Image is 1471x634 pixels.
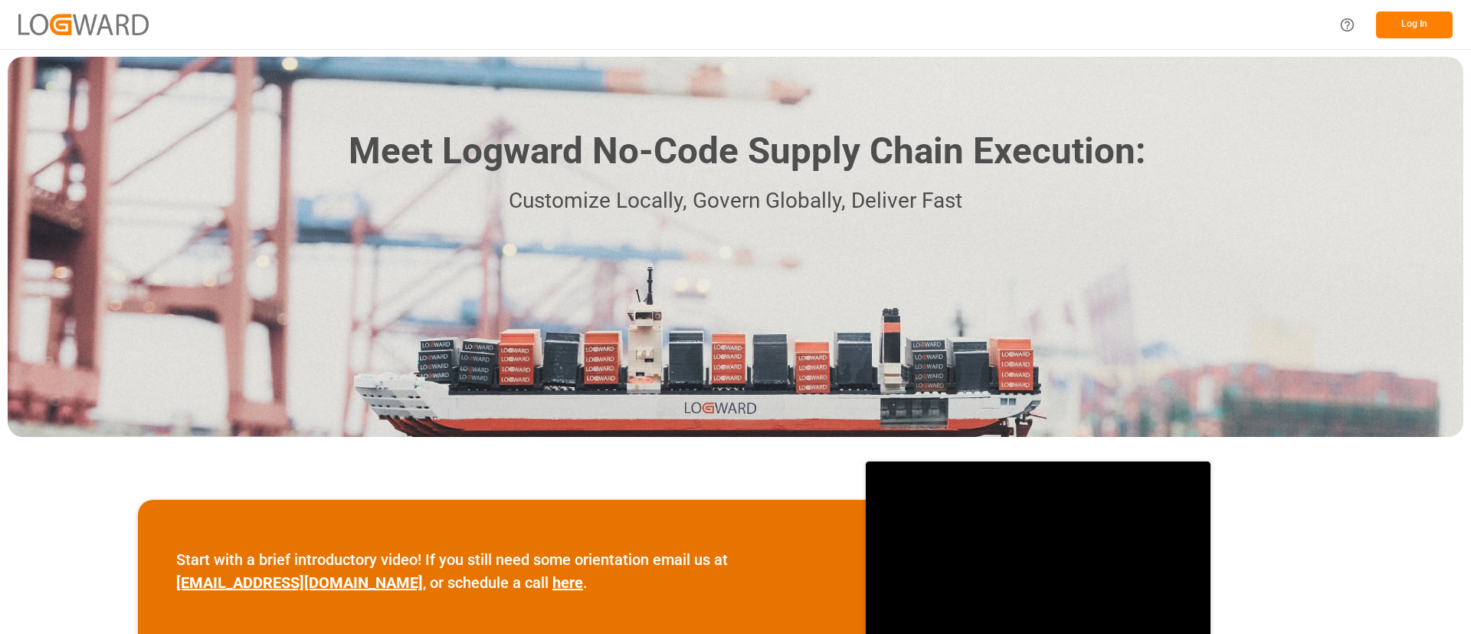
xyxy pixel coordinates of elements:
[552,573,583,592] a: here
[1376,11,1453,38] button: Log In
[176,573,423,592] a: [EMAIL_ADDRESS][DOMAIN_NAME]
[176,548,827,594] p: Start with a brief introductory video! If you still need some orientation email us at , or schedu...
[349,124,1145,179] h1: Meet Logward No-Code Supply Chain Execution:
[1330,8,1365,42] button: Help Center
[326,184,1145,218] p: Customize Locally, Govern Globally, Deliver Fast
[18,14,149,34] img: Logward_new_orange.png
